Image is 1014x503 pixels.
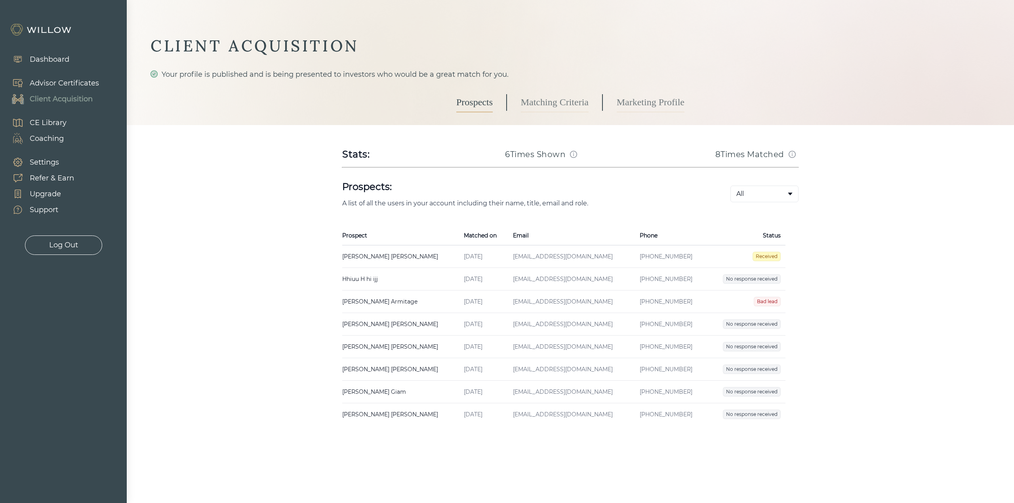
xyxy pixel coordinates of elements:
[723,274,781,284] span: No response received
[30,78,99,89] div: Advisor Certificates
[342,313,459,336] td: [PERSON_NAME] [PERSON_NAME]
[787,191,793,197] span: caret-down
[753,252,781,261] span: Received
[508,226,635,245] th: Email
[707,226,785,245] th: Status
[30,54,69,65] div: Dashboard
[635,313,707,336] td: [PHONE_NUMBER]
[342,403,459,426] td: [PERSON_NAME] [PERSON_NAME]
[459,336,508,358] td: [DATE]
[459,290,508,313] td: [DATE]
[723,364,781,374] span: No response received
[635,245,707,268] td: [PHONE_NUMBER]
[459,245,508,268] td: [DATE]
[4,115,67,131] a: CE Library
[4,154,74,170] a: Settings
[342,199,705,207] p: A list of all the users in your account including their name, title, email and role.
[30,94,93,104] div: Client Acquisition
[151,36,990,56] div: CLIENT ACQUISITION
[459,313,508,336] td: [DATE]
[635,268,707,290] td: [PHONE_NUMBER]
[459,226,508,245] th: Matched on
[4,51,69,67] a: Dashboard
[508,268,635,290] td: [EMAIL_ADDRESS][DOMAIN_NAME]
[786,148,799,161] button: Match info
[723,342,781,351] span: No response received
[635,381,707,403] td: [PHONE_NUMBER]
[4,75,99,91] a: Advisor Certificates
[342,336,459,358] td: [PERSON_NAME] [PERSON_NAME]
[151,70,158,78] span: check-circle
[635,226,707,245] th: Phone
[508,245,635,268] td: [EMAIL_ADDRESS][DOMAIN_NAME]
[459,358,508,381] td: [DATE]
[635,336,707,358] td: [PHONE_NUMBER]
[342,268,459,290] td: Hhiuu H hi ijj
[342,180,705,193] h1: Prospects:
[754,297,781,306] span: Bad lead
[508,336,635,358] td: [EMAIL_ADDRESS][DOMAIN_NAME]
[635,290,707,313] td: [PHONE_NUMBER]
[10,23,73,36] img: Willow
[342,226,459,245] th: Prospect
[505,149,566,160] h3: 6 Times Shown
[508,381,635,403] td: [EMAIL_ADDRESS][DOMAIN_NAME]
[342,245,459,268] td: [PERSON_NAME] [PERSON_NAME]
[49,240,78,251] div: Log Out
[521,93,589,112] a: Matching Criteria
[723,319,781,329] span: No response received
[4,131,67,146] a: Coaching
[4,186,74,202] a: Upgrade
[342,290,459,313] td: [PERSON_NAME] Armitage
[459,268,508,290] td: [DATE]
[736,189,744,199] span: All
[789,151,796,158] span: info-circle
[508,358,635,381] td: [EMAIL_ADDRESS][DOMAIN_NAME]
[342,148,370,161] div: Stats:
[4,170,74,186] a: Refer & Earn
[459,403,508,426] td: [DATE]
[570,151,577,158] span: info-circle
[723,387,781,397] span: No response received
[508,313,635,336] td: [EMAIL_ADDRESS][DOMAIN_NAME]
[635,358,707,381] td: [PHONE_NUMBER]
[715,149,784,160] h3: 8 Times Matched
[30,189,61,199] div: Upgrade
[342,358,459,381] td: [PERSON_NAME] [PERSON_NAME]
[151,69,990,80] div: Your profile is published and is being presented to investors who would be a great match for you.
[456,93,493,112] a: Prospects
[30,133,64,144] div: Coaching
[30,118,67,128] div: CE Library
[342,381,459,403] td: [PERSON_NAME] Giam
[30,173,74,184] div: Refer & Earn
[723,410,781,419] span: No response received
[30,205,58,215] div: Support
[635,403,707,426] td: [PHONE_NUMBER]
[459,381,508,403] td: [DATE]
[508,290,635,313] td: [EMAIL_ADDRESS][DOMAIN_NAME]
[4,91,99,107] a: Client Acquisition
[617,93,684,112] a: Marketing Profile
[30,157,59,168] div: Settings
[567,148,580,161] button: Match info
[508,403,635,426] td: [EMAIL_ADDRESS][DOMAIN_NAME]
